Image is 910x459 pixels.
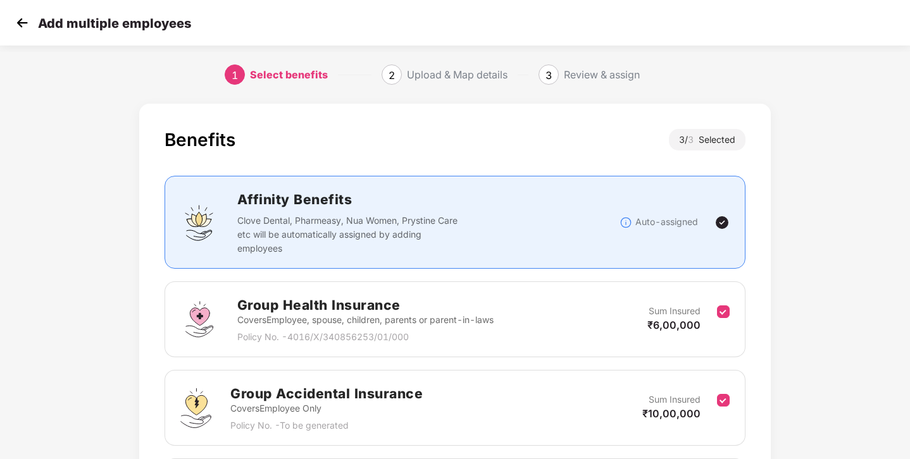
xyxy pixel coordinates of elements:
[180,388,211,428] img: svg+xml;base64,PHN2ZyB4bWxucz0iaHR0cDovL3d3dy53My5vcmcvMjAwMC9zdmciIHdpZHRoPSI0OS4zMjEiIGhlaWdodD...
[649,304,701,318] p: Sum Insured
[714,215,730,230] img: svg+xml;base64,PHN2ZyBpZD0iVGljay0yNHgyNCIgeG1sbnM9Imh0dHA6Ly93d3cudzMub3JnLzIwMDAvc3ZnIiB3aWR0aD...
[180,300,218,338] img: svg+xml;base64,PHN2ZyBpZD0iR3JvdXBfSGVhbHRoX0luc3VyYW5jZSIgZGF0YS1uYW1lPSJHcm91cCBIZWFsdGggSW5zdX...
[669,129,745,150] div: 3 / Selected
[250,64,328,85] div: Select benefits
[389,69,395,82] span: 2
[237,330,494,344] p: Policy No. - 4016/X/340856253/01/000
[564,64,640,85] div: Review & assign
[230,419,423,432] p: Policy No. - To be generated
[545,69,552,82] span: 3
[165,129,235,150] div: Benefits
[688,134,699,145] span: 3
[232,69,238,82] span: 1
[230,383,423,404] h2: Group Accidental Insurance
[237,313,494,327] p: Covers Employee, spouse, children, parents or parent-in-laws
[237,295,494,315] h2: Group Health Insurance
[230,401,423,415] p: Covers Employee Only
[237,214,467,255] p: Clove Dental, Pharmeasy, Nua Women, Prystine Care etc will be automatically assigned by adding em...
[635,215,698,229] p: Auto-assigned
[642,407,701,420] span: ₹10,00,000
[180,204,218,242] img: svg+xml;base64,PHN2ZyBpZD0iQWZmaW5pdHlfQmVuZWZpdHMiIGRhdGEtbmFtZT0iQWZmaW5pdHkgQmVuZWZpdHMiIHhtbG...
[407,64,508,85] div: Upload & Map details
[649,393,701,407] p: Sum Insured
[620,216,632,229] img: svg+xml;base64,PHN2ZyBpZD0iSW5mb18tXzMyeDMyIiBkYXRhLW5hbWU9IkluZm8gLSAzMngzMiIgeG1sbnM9Imh0dHA6Ly...
[13,13,32,32] img: svg+xml;base64,PHN2ZyB4bWxucz0iaHR0cDovL3d3dy53My5vcmcvMjAwMC9zdmciIHdpZHRoPSIzMCIgaGVpZ2h0PSIzMC...
[38,16,191,31] p: Add multiple employees
[647,319,701,331] span: ₹6,00,000
[237,189,620,210] h2: Affinity Benefits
